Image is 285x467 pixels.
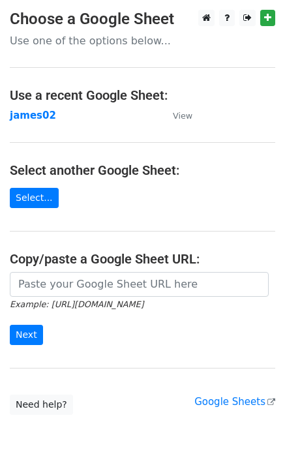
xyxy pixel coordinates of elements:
[194,396,275,408] a: Google Sheets
[10,325,43,345] input: Next
[160,110,192,121] a: View
[10,10,275,29] h3: Choose a Google Sheet
[10,87,275,103] h4: Use a recent Google Sheet:
[10,272,269,297] input: Paste your Google Sheet URL here
[10,162,275,178] h4: Select another Google Sheet:
[10,251,275,267] h4: Copy/paste a Google Sheet URL:
[10,299,143,309] small: Example: [URL][DOMAIN_NAME]
[10,110,56,121] a: james02
[10,188,59,208] a: Select...
[10,395,73,415] a: Need help?
[10,34,275,48] p: Use one of the options below...
[173,111,192,121] small: View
